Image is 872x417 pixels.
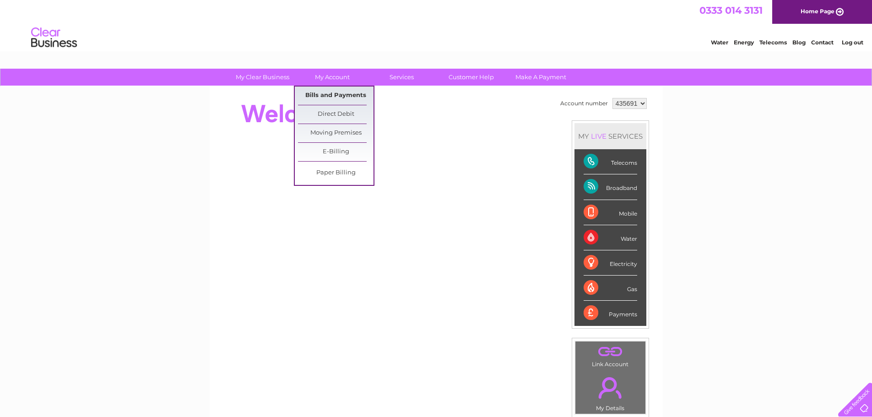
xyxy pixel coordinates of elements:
[558,96,610,111] td: Account number
[503,69,579,86] a: Make A Payment
[574,123,646,149] div: MY SERVICES
[575,369,646,414] td: My Details
[759,39,787,46] a: Telecoms
[584,301,637,325] div: Payments
[225,69,300,86] a: My Clear Business
[31,24,77,52] img: logo.png
[584,276,637,301] div: Gas
[298,87,374,105] a: Bills and Payments
[575,341,646,370] td: Link Account
[792,39,806,46] a: Blog
[294,69,370,86] a: My Account
[584,149,637,174] div: Telecoms
[734,39,754,46] a: Energy
[584,174,637,200] div: Broadband
[584,250,637,276] div: Electricity
[298,124,374,142] a: Moving Premises
[298,105,374,124] a: Direct Debit
[578,344,643,360] a: .
[589,132,608,141] div: LIVE
[699,5,763,16] a: 0333 014 3131
[811,39,834,46] a: Contact
[584,225,637,250] div: Water
[364,69,439,86] a: Services
[584,200,637,225] div: Mobile
[433,69,509,86] a: Customer Help
[578,372,643,404] a: .
[220,5,653,44] div: Clear Business is a trading name of Verastar Limited (registered in [GEOGRAPHIC_DATA] No. 3667643...
[842,39,863,46] a: Log out
[298,143,374,161] a: E-Billing
[711,39,728,46] a: Water
[298,164,374,182] a: Paper Billing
